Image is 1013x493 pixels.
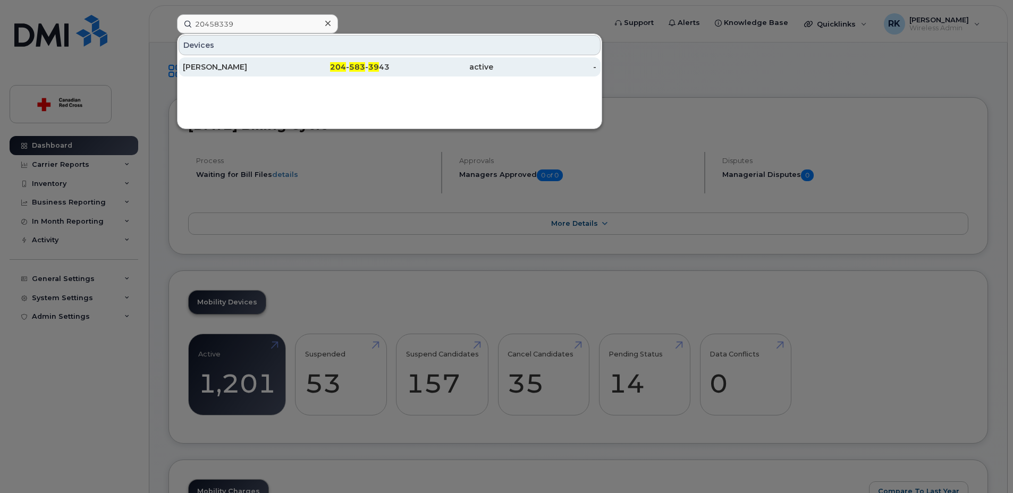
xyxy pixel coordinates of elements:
div: - [493,62,597,72]
span: 583 [349,62,365,72]
div: Devices [179,35,601,55]
a: [PERSON_NAME]204-583-3943active- [179,57,601,76]
span: 39 [368,62,379,72]
div: active [390,62,493,72]
span: 204 [330,62,346,72]
div: [PERSON_NAME] [183,62,286,72]
div: - - 43 [286,62,390,72]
